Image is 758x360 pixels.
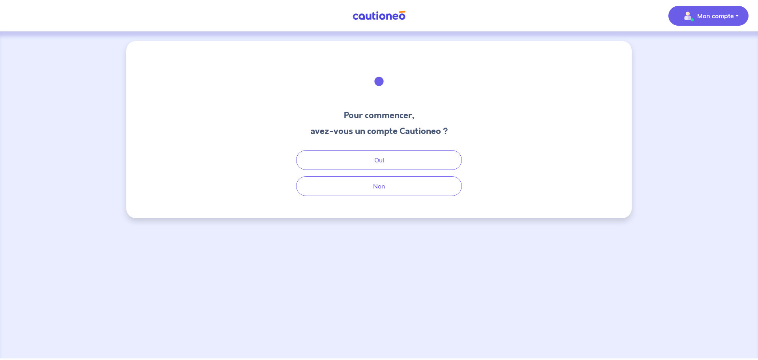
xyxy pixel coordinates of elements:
h3: Pour commencer, [310,109,448,122]
img: illu_account_valid_menu.svg [681,9,694,22]
p: Mon compte [697,11,734,21]
h3: avez-vous un compte Cautioneo ? [310,125,448,138]
button: illu_account_valid_menu.svgMon compte [668,6,749,26]
button: Non [296,176,462,196]
img: illu_welcome.svg [358,60,400,103]
img: Cautioneo [349,11,409,21]
button: Oui [296,150,462,170]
